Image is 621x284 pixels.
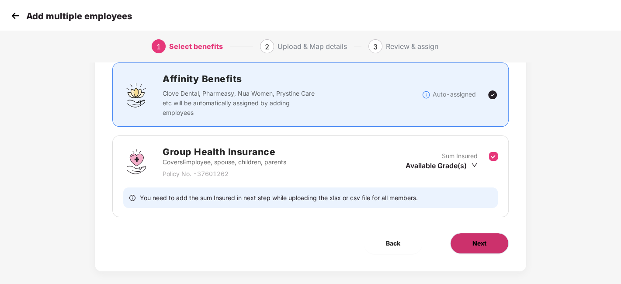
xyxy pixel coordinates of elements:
[265,42,269,51] span: 2
[471,162,478,168] span: down
[163,89,318,118] p: Clove Dental, Pharmeasy, Nua Women, Prystine Care etc will be automatically assigned by adding em...
[406,161,478,170] div: Available Grade(s)
[422,90,430,99] img: svg+xml;base64,PHN2ZyBpZD0iSW5mb18tXzMyeDMyIiBkYXRhLW5hbWU9IkluZm8gLSAzMngzMiIgeG1sbnM9Imh0dHA6Ly...
[9,9,22,22] img: svg+xml;base64,PHN2ZyB4bWxucz0iaHR0cDovL3d3dy53My5vcmcvMjAwMC9zdmciIHdpZHRoPSIzMCIgaGVpZ2h0PSIzMC...
[163,157,286,167] p: Covers Employee, spouse, children, parents
[163,72,422,86] h2: Affinity Benefits
[123,82,149,108] img: svg+xml;base64,PHN2ZyBpZD0iQWZmaW5pdHlfQmVuZWZpdHMiIGRhdGEtbmFtZT0iQWZmaW5pdHkgQmVuZWZpdHMiIHhtbG...
[472,239,486,248] span: Next
[364,233,422,254] button: Back
[386,239,400,248] span: Back
[156,42,161,51] span: 1
[433,90,476,99] p: Auto-assigned
[123,149,149,175] img: svg+xml;base64,PHN2ZyBpZD0iR3JvdXBfSGVhbHRoX0luc3VyYW5jZSIgZGF0YS1uYW1lPSJHcm91cCBIZWFsdGggSW5zdX...
[278,39,347,53] div: Upload & Map details
[163,145,286,159] h2: Group Health Insurance
[169,39,223,53] div: Select benefits
[450,233,509,254] button: Next
[26,11,132,21] p: Add multiple employees
[163,169,286,179] p: Policy No. - 37601262
[129,194,135,202] span: info-circle
[373,42,378,51] span: 3
[487,90,498,100] img: svg+xml;base64,PHN2ZyBpZD0iVGljay0yNHgyNCIgeG1sbnM9Imh0dHA6Ly93d3cudzMub3JnLzIwMDAvc3ZnIiB3aWR0aD...
[140,194,418,202] span: You need to add the sum Insured in next step while uploading the xlsx or csv file for all members.
[386,39,438,53] div: Review & assign
[442,151,478,161] p: Sum Insured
